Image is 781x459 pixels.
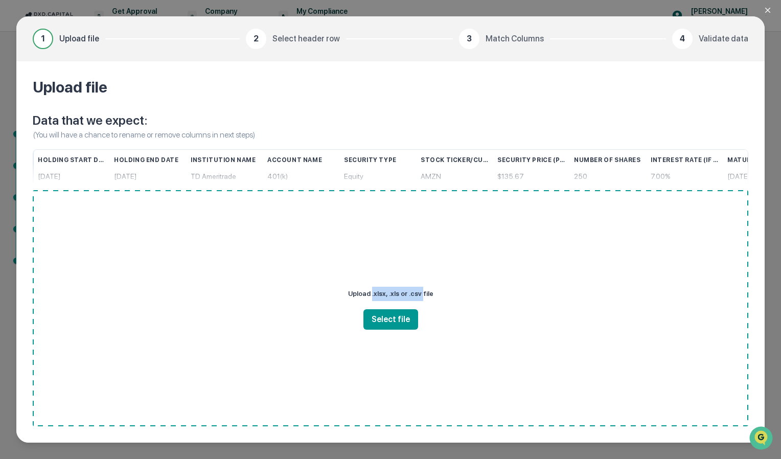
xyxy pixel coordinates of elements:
div: Security Type [344,150,412,170]
span: 1 [41,33,45,45]
div: Holding Start Date [38,150,106,170]
div: Equity [344,168,412,186]
div: 401(k) [267,168,336,186]
div: Security Price (Per Share) [497,150,566,170]
div: [DATE] [114,168,182,186]
div: TD Ameritrade [191,168,259,186]
iframe: Open customer support [748,425,776,453]
span: Match Columns [486,33,544,45]
a: 🖐️Preclearance [6,124,70,143]
div: 🖐️ [10,129,18,137]
span: Select header row [272,33,340,45]
div: $135.67 [497,168,566,186]
div: 250 [574,168,642,186]
span: Pylon [102,173,124,180]
p: Upload .xlsx, .xls or .csv file [348,287,433,301]
div: Start new chat [35,78,168,88]
div: Institution Name [191,150,259,170]
div: Stock Ticker/CUSIP [421,150,489,170]
span: Validate data [699,33,748,45]
div: Interest Rate (If Applicable) [651,150,719,170]
span: Upload file [59,33,99,45]
div: Account Name [267,150,336,170]
a: 🔎Data Lookup [6,144,68,162]
h2: Upload file [33,78,748,96]
p: Data that we expect: [33,112,748,129]
a: Powered byPylon [72,172,124,180]
img: 1746055101610-c473b297-6a78-478c-a979-82029cc54cd1 [10,78,29,96]
span: 3 [467,33,472,45]
span: Attestations [84,128,127,139]
div: AMZN [421,168,489,186]
div: [DATE] [38,168,106,186]
div: 🗄️ [74,129,82,137]
span: 2 [254,33,259,45]
p: How can we help? [10,21,186,37]
button: Start new chat [174,81,186,93]
div: 7.00% [651,168,719,186]
span: 4 [680,33,685,45]
span: Data Lookup [20,148,64,158]
div: Number of Shares [574,150,642,170]
a: 🗄️Attestations [70,124,131,143]
div: Holding End Date [114,150,182,170]
span: Preclearance [20,128,66,139]
p: (You will have a chance to rename or remove columns in next steps) [33,129,748,141]
div: 🔎 [10,149,18,157]
div: We're available if you need us! [35,88,129,96]
button: Select file [363,309,418,330]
